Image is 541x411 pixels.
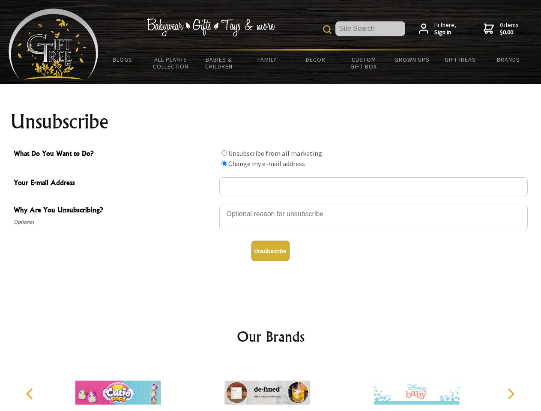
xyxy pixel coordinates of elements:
[14,217,215,227] span: Optional
[219,205,528,230] textarea: Why Are You Unsubscribing?
[500,21,519,36] span: 0 items
[14,177,215,190] span: Your E-mail Address
[434,21,456,36] span: Hi there,
[335,21,405,36] input: Site Search
[99,51,147,68] a: BLOGS
[17,326,524,347] h2: Our Brands
[419,21,456,36] a: Hi there,Sign in
[14,205,215,217] span: Why Are You Unsubscribing?
[484,51,533,68] a: Brands
[436,51,484,68] a: Gift Ideas
[221,161,227,166] input: What Do You Want to Do?
[501,384,520,403] button: Next
[228,159,305,168] label: Change my e-mail address
[434,29,456,36] strong: Sign in
[21,384,40,403] button: Previous
[9,9,99,80] img: Babyware - Gifts - Toys and more...
[221,150,227,156] input: What Do You Want to Do?
[147,51,195,75] a: All Plants Collection
[14,148,215,161] span: What Do You Want to Do?
[388,51,436,68] a: Grown Ups
[10,111,531,132] h1: Unsubscribe
[195,51,243,75] a: Babies & Children
[340,51,388,75] a: Custom Gift Box
[484,21,519,36] a: 0 items$0.00
[219,177,528,196] input: Your E-mail Address
[323,25,332,34] img: product search
[291,51,340,68] a: Decor
[243,51,292,68] a: Family
[500,29,519,36] strong: $0.00
[146,18,275,36] img: Babywear - Gifts - Toys & more
[251,241,290,261] button: Unsubscribe
[228,149,322,158] label: Unsubscribe from all marketing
